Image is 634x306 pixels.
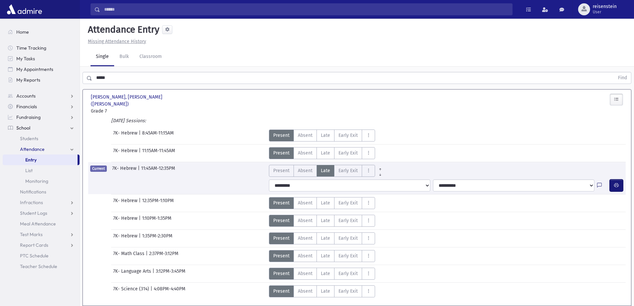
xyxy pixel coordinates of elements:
span: reisenstein [593,4,617,9]
span: Accounts [16,93,36,99]
a: Accounts [3,91,80,101]
span: Report Cards [20,242,48,248]
span: Late [321,270,330,277]
span: Home [16,29,29,35]
a: All Later [375,170,385,175]
span: Early Exit [338,252,358,259]
span: | [139,197,142,209]
span: | [139,215,142,227]
span: | [138,165,141,177]
span: My Appointments [16,66,53,72]
span: Absent [298,167,313,174]
span: Teacher Schedule [20,263,57,269]
span: 1:10PM-1:35PM [142,215,171,227]
span: 12:35PM-1:10PM [142,197,174,209]
span: Present [273,217,290,224]
div: AttTypes [269,165,385,177]
span: Absent [298,270,313,277]
a: Teacher Schedule [3,261,80,272]
button: Find [614,72,631,84]
span: 11:45AM-12:35PM [141,165,175,177]
span: Test Marks [20,231,43,237]
span: Time Tracking [16,45,46,51]
span: Early Exit [338,270,358,277]
div: AttTypes [269,197,375,209]
span: Infractions [20,199,43,205]
span: | [152,268,156,280]
span: | [139,130,142,142]
a: Fundraising [3,112,80,123]
img: AdmirePro [5,3,44,16]
span: Absent [298,199,313,206]
input: Search [100,3,512,15]
span: Grade 7 [91,108,174,115]
u: Missing Attendance History [88,39,146,44]
span: Late [321,252,330,259]
span: | [146,250,149,262]
span: PTC Schedule [20,253,49,259]
a: Home [3,27,80,37]
span: Late [321,217,330,224]
span: 4:08PM-4:40PM [154,285,185,297]
span: Early Exit [338,132,358,139]
span: Late [321,288,330,295]
a: Notifications [3,186,80,197]
a: Meal Attendance [3,218,80,229]
span: 3:12PM-3:45PM [156,268,185,280]
a: Bulk [114,48,134,66]
span: 7K- Math Class [113,250,146,262]
a: Classroom [134,48,167,66]
span: Early Exit [338,288,358,295]
span: Absent [298,150,313,156]
a: My Tasks [3,53,80,64]
span: Late [321,235,330,242]
span: Present [273,288,290,295]
span: Absent [298,288,313,295]
span: Absent [298,235,313,242]
span: My Tasks [16,56,35,62]
span: Student Logs [20,210,47,216]
span: Fundraising [16,114,41,120]
div: AttTypes [269,285,375,297]
span: 11:15AM-11:45AM [142,147,175,159]
a: Monitoring [3,176,80,186]
span: Present [273,235,290,242]
a: My Reports [3,75,80,85]
span: Attendance [20,146,45,152]
span: 7K- Hebrew [113,147,139,159]
span: Early Exit [338,235,358,242]
span: [PERSON_NAME], [PERSON_NAME] ([PERSON_NAME]) [91,94,174,108]
a: Financials [3,101,80,112]
span: Early Exit [338,199,358,206]
a: Report Cards [3,240,80,250]
span: 7K- Science (314) [113,285,150,297]
span: | [150,285,154,297]
span: 7K- Hebrew [113,197,139,209]
span: Current [90,165,107,172]
a: Missing Attendance History [85,39,146,44]
a: My Appointments [3,64,80,75]
span: Present [273,270,290,277]
span: Late [321,199,330,206]
span: 7K- Hebrew [113,130,139,142]
span: Monitoring [25,178,48,184]
span: Late [321,150,330,156]
span: 2:37PM-3:12PM [149,250,178,262]
span: 7K- Hebrew [112,165,138,177]
span: Early Exit [338,217,358,224]
span: Absent [298,132,313,139]
span: Present [273,150,290,156]
a: List [3,165,80,176]
span: User [593,9,617,15]
div: AttTypes [269,268,375,280]
a: School [3,123,80,133]
a: Single [91,48,114,66]
div: AttTypes [269,215,375,227]
div: AttTypes [269,130,375,142]
span: | [139,232,142,244]
span: 7K- Hebrew [113,232,139,244]
span: Early Exit [338,150,358,156]
span: 7K- Language Arts [113,268,152,280]
span: Late [321,167,330,174]
a: Students [3,133,80,144]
